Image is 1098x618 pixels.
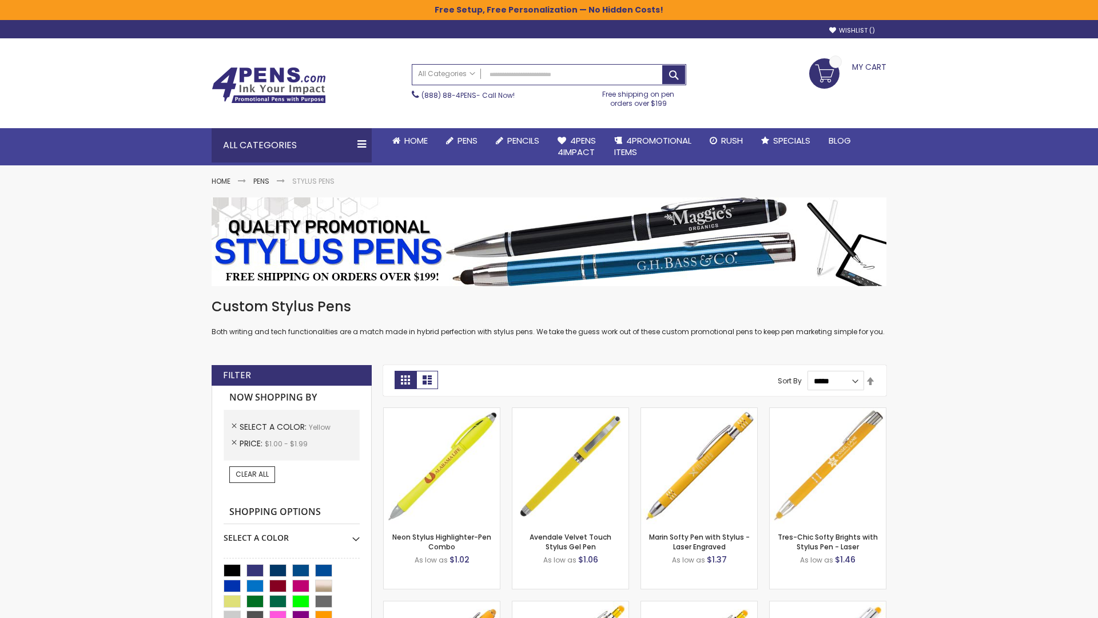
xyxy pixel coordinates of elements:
[292,176,335,186] strong: Stylus Pens
[543,555,576,565] span: As low as
[829,26,875,35] a: Wishlist
[212,67,326,104] img: 4Pens Custom Pens and Promotional Products
[773,134,810,146] span: Specials
[530,532,611,551] a: Avendale Velvet Touch Stylus Gel Pen
[605,128,701,165] a: 4PROMOTIONALITEMS
[224,524,360,544] div: Select A Color
[641,601,757,611] a: Phoenix Softy Brights Gel with Stylus Pen - Laser-Yellow
[558,134,596,158] span: 4Pens 4impact
[236,469,269,479] span: Clear All
[212,197,886,286] img: Stylus Pens
[591,85,687,108] div: Free shipping on pen orders over $199
[578,554,598,565] span: $1.06
[212,176,230,186] a: Home
[770,408,886,524] img: Tres-Chic Softy Brights with Stylus Pen - Laser-Yellow
[392,532,491,551] a: Neon Stylus Highlighter-Pen Combo
[384,601,500,611] a: Ellipse Softy Brights with Stylus Pen - Laser-Yellow
[707,554,727,565] span: $1.37
[829,134,851,146] span: Blog
[224,386,360,410] strong: Now Shopping by
[507,134,539,146] span: Pencils
[412,65,481,84] a: All Categories
[418,69,475,78] span: All Categories
[240,438,265,449] span: Price
[449,554,470,565] span: $1.02
[778,532,878,551] a: Tres-Chic Softy Brights with Stylus Pen - Laser
[395,371,416,389] strong: Grid
[770,407,886,417] a: Tres-Chic Softy Brights with Stylus Pen - Laser-Yellow
[415,555,448,565] span: As low as
[641,407,757,417] a: Marin Softy Pen with Stylus - Laser Engraved-Yellow
[421,90,476,100] a: (888) 88-4PENS
[778,376,802,386] label: Sort By
[835,554,856,565] span: $1.46
[384,408,500,524] img: Neon Stylus Highlighter-Pen Combo-Yellow
[223,369,251,382] strong: Filter
[421,90,515,100] span: - Call Now!
[512,408,628,524] img: Avendale Velvet Touch Stylus Gel Pen-Yellow
[512,407,628,417] a: Avendale Velvet Touch Stylus Gel Pen-Yellow
[229,466,275,482] a: Clear All
[437,128,487,153] a: Pens
[770,601,886,611] a: Tres-Chic Softy with Stylus Top Pen - ColorJet-Yellow
[721,134,743,146] span: Rush
[212,298,886,337] div: Both writing and tech functionalities are a match made in hybrid perfection with stylus pens. We ...
[383,128,437,153] a: Home
[641,408,757,524] img: Marin Softy Pen with Stylus - Laser Engraved-Yellow
[309,422,331,432] span: Yellow
[457,134,478,146] span: Pens
[701,128,752,153] a: Rush
[819,128,860,153] a: Blog
[512,601,628,611] a: Phoenix Softy Brights with Stylus Pen - Laser-Yellow
[487,128,548,153] a: Pencils
[265,439,308,449] span: $1.00 - $1.99
[212,298,886,316] h1: Custom Stylus Pens
[404,134,428,146] span: Home
[224,500,360,525] strong: Shopping Options
[649,532,750,551] a: Marin Softy Pen with Stylus - Laser Engraved
[384,407,500,417] a: Neon Stylus Highlighter-Pen Combo-Yellow
[800,555,833,565] span: As low as
[752,128,819,153] a: Specials
[212,128,372,163] div: All Categories
[253,176,269,186] a: Pens
[548,128,605,165] a: 4Pens4impact
[614,134,691,158] span: 4PROMOTIONAL ITEMS
[240,421,309,433] span: Select A Color
[672,555,705,565] span: As low as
